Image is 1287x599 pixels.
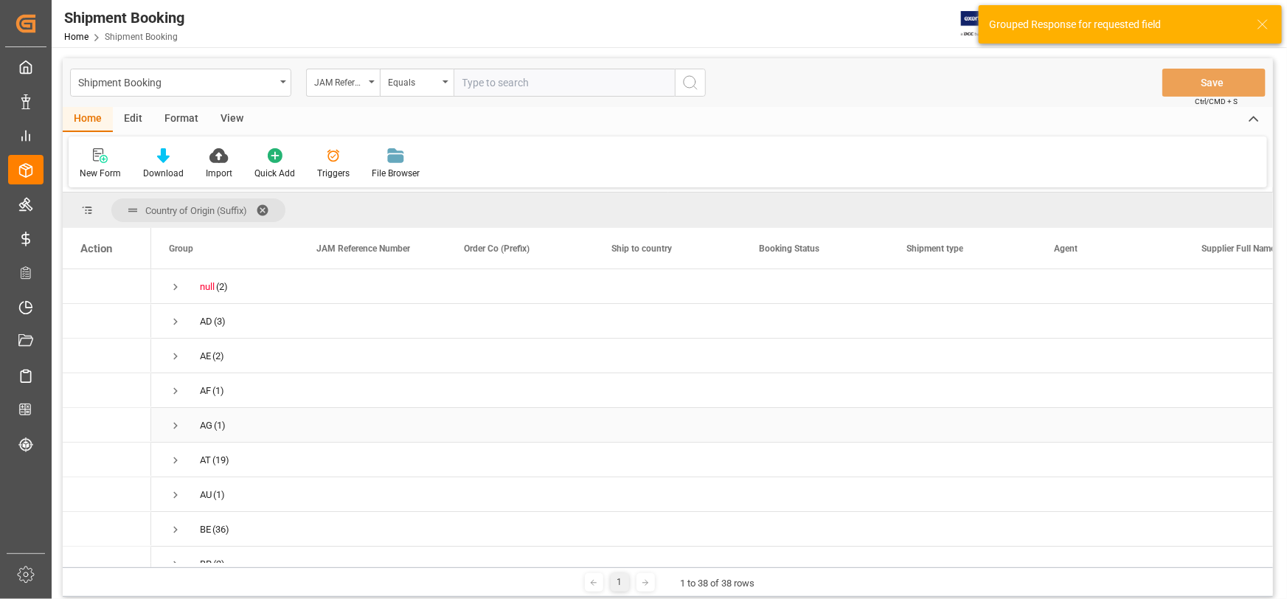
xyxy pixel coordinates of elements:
[464,243,530,254] span: Order Co (Prefix)
[143,167,184,180] div: Download
[63,107,113,132] div: Home
[200,547,212,581] div: BR
[153,107,209,132] div: Format
[906,243,963,254] span: Shipment type
[759,243,819,254] span: Booking Status
[1054,243,1078,254] span: Agent
[454,69,675,97] input: Type to search
[63,477,151,512] div: Press SPACE to select this row.
[70,69,291,97] button: open menu
[63,512,151,547] div: Press SPACE to select this row.
[64,7,184,29] div: Shipment Booking
[1195,96,1238,107] span: Ctrl/CMD + S
[611,243,672,254] span: Ship to country
[63,547,151,581] div: Press SPACE to select this row.
[388,72,438,89] div: Equals
[63,304,151,339] div: Press SPACE to select this row.
[314,72,364,89] div: JAM Reference Number
[80,242,112,255] div: Action
[213,478,225,512] span: (1)
[212,513,229,547] span: (36)
[78,72,275,91] div: Shipment Booking
[989,17,1243,32] div: Grouped Response for requested field
[206,167,232,180] div: Import
[63,339,151,373] div: Press SPACE to select this row.
[213,547,225,581] span: (2)
[214,409,226,443] span: (1)
[200,478,212,512] div: AU
[961,11,1012,37] img: Exertis%20JAM%20-%20Email%20Logo.jpg_1722504956.jpg
[200,513,211,547] div: BE
[212,339,224,373] span: (2)
[1201,243,1275,254] span: Supplier Full Name
[63,373,151,408] div: Press SPACE to select this row.
[254,167,295,180] div: Quick Add
[675,69,706,97] button: search button
[80,167,121,180] div: New Form
[316,243,410,254] span: JAM Reference Number
[200,305,212,339] div: AD
[200,339,211,373] div: AE
[200,281,215,292] span: null
[212,374,224,408] span: (1)
[380,69,454,97] button: open menu
[372,167,420,180] div: File Browser
[681,576,755,591] div: 1 to 38 of 38 rows
[214,305,226,339] span: (3)
[169,243,193,254] span: Group
[63,269,151,304] div: Press SPACE to select this row.
[64,32,89,42] a: Home
[209,107,254,132] div: View
[63,443,151,477] div: Press SPACE to select this row.
[200,374,211,408] div: AF
[145,205,247,216] span: Country of Origin (Suffix)
[1162,69,1266,97] button: Save
[63,408,151,443] div: Press SPACE to select this row.
[306,69,380,97] button: open menu
[317,167,350,180] div: Triggers
[200,443,211,477] div: AT
[216,270,228,304] span: (2)
[113,107,153,132] div: Edit
[212,443,229,477] span: (19)
[200,409,212,443] div: AG
[611,573,629,592] div: 1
